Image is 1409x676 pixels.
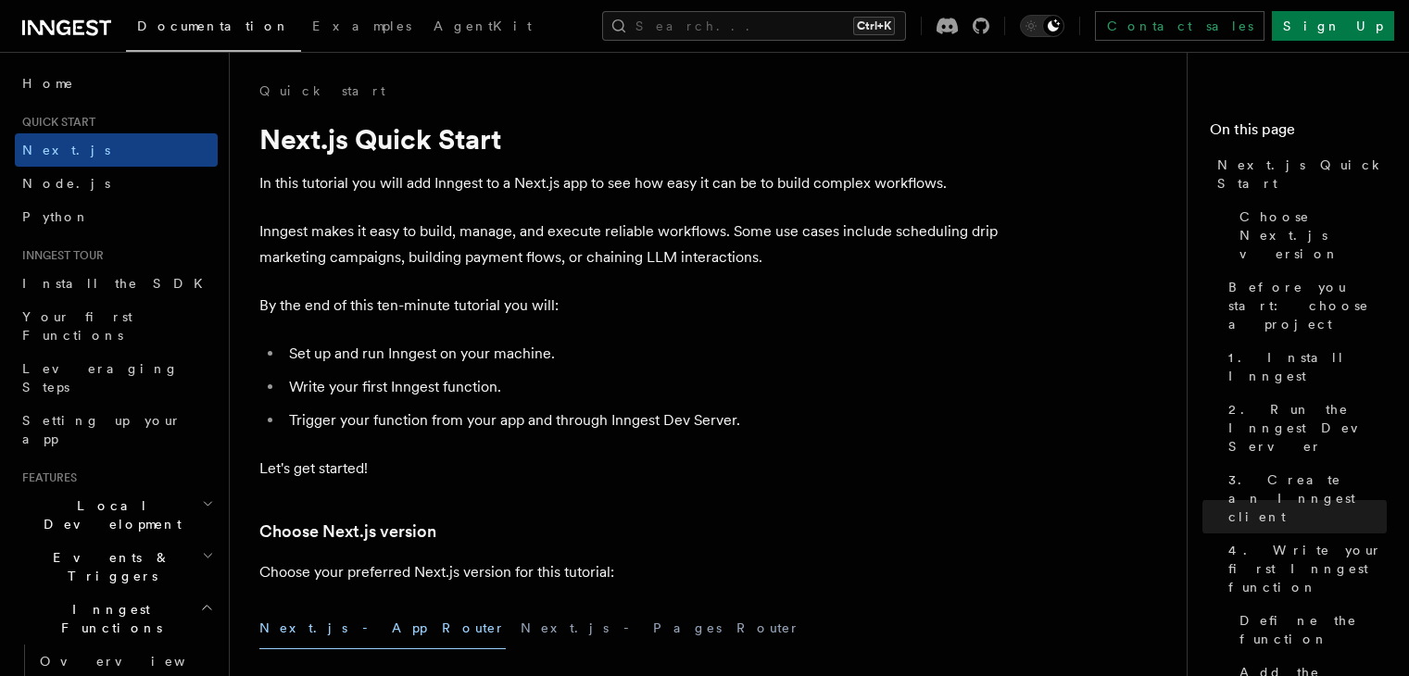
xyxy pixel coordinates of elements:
span: Leveraging Steps [22,361,179,394]
a: Sign Up [1272,11,1394,41]
span: Examples [312,19,411,33]
a: Examples [301,6,422,50]
a: Before you start: choose a project [1221,270,1387,341]
a: Install the SDK [15,267,218,300]
li: Write your first Inngest function. [283,374,1000,400]
span: Python [22,209,90,224]
button: Next.js - App Router [259,607,506,649]
span: Setting up your app [22,413,182,446]
span: 1. Install Inngest [1228,348,1387,385]
button: Events & Triggers [15,541,218,593]
h1: Next.js Quick Start [259,122,1000,156]
a: 4. Write your first Inngest function [1221,533,1387,604]
span: Features [15,470,77,485]
span: Node.js [22,176,110,191]
p: Let's get started! [259,456,1000,482]
h4: On this page [1210,119,1387,148]
a: 3. Create an Inngest client [1221,463,1387,533]
button: Inngest Functions [15,593,218,645]
span: Your first Functions [22,309,132,343]
span: AgentKit [434,19,532,33]
li: Set up and run Inngest on your machine. [283,341,1000,367]
span: Inngest Functions [15,600,200,637]
span: 2. Run the Inngest Dev Server [1228,400,1387,456]
p: Inngest makes it easy to build, manage, and execute reliable workflows. Some use cases include sc... [259,219,1000,270]
a: AgentKit [422,6,543,50]
a: Node.js [15,167,218,200]
span: Quick start [15,115,95,130]
span: Local Development [15,496,202,533]
kbd: Ctrl+K [853,17,895,35]
span: Inngest tour [15,248,104,263]
span: Home [22,74,74,93]
span: Documentation [137,19,290,33]
a: Contact sales [1095,11,1264,41]
span: Define the function [1239,611,1387,648]
p: In this tutorial you will add Inngest to a Next.js app to see how easy it can be to build complex... [259,170,1000,196]
span: Install the SDK [22,276,214,291]
a: Next.js [15,133,218,167]
span: 3. Create an Inngest client [1228,470,1387,526]
span: Next.js Quick Start [1217,156,1387,193]
a: Choose Next.js version [1232,200,1387,270]
a: Setting up your app [15,404,218,456]
button: Local Development [15,489,218,541]
a: Define the function [1232,604,1387,656]
a: 2. Run the Inngest Dev Server [1221,393,1387,463]
a: Quick start [259,81,385,100]
a: Your first Functions [15,300,218,352]
a: Leveraging Steps [15,352,218,404]
span: Events & Triggers [15,548,202,585]
a: Next.js Quick Start [1210,148,1387,200]
button: Search...Ctrl+K [602,11,906,41]
button: Next.js - Pages Router [521,607,800,649]
a: Python [15,200,218,233]
a: 1. Install Inngest [1221,341,1387,393]
span: Before you start: choose a project [1228,278,1387,333]
li: Trigger your function from your app and through Inngest Dev Server. [283,407,1000,433]
span: 4. Write your first Inngest function [1228,541,1387,596]
a: Home [15,67,218,100]
p: Choose your preferred Next.js version for this tutorial: [259,559,1000,585]
span: Next.js [22,143,110,157]
a: Choose Next.js version [259,519,436,545]
p: By the end of this ten-minute tutorial you will: [259,293,1000,319]
span: Overview [40,654,231,669]
a: Documentation [126,6,301,52]
button: Toggle dark mode [1020,15,1064,37]
span: Choose Next.js version [1239,207,1387,263]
